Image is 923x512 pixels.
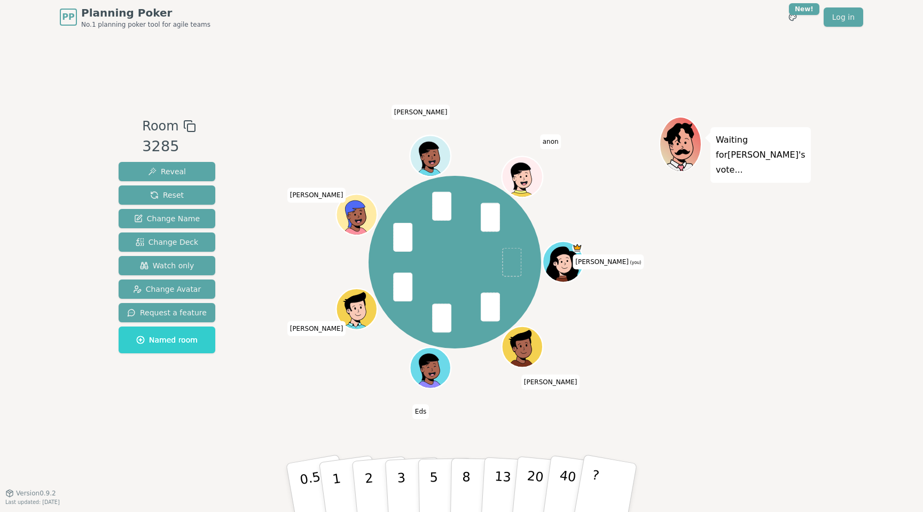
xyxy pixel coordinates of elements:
button: Reset [119,185,215,205]
span: Click to change your name [287,321,346,336]
div: 3285 [142,136,195,158]
button: Request a feature [119,303,215,322]
button: Change Deck [119,232,215,252]
span: Click to change your name [540,135,561,150]
span: Last updated: [DATE] [5,499,60,505]
span: Room [142,117,178,136]
p: Waiting for [PERSON_NAME] 's vote... [716,133,805,177]
span: Change Avatar [133,284,201,294]
span: Watch only [140,260,194,271]
button: Watch only [119,256,215,275]
span: Named room [136,335,198,345]
span: Reset [150,190,184,200]
span: Click to change your name [573,254,644,269]
span: Request a feature [127,307,207,318]
span: Reveal [148,166,186,177]
a: PPPlanning PokerNo.1 planning poker tool for agile teams [60,5,210,29]
a: Log in [824,7,863,27]
span: Click to change your name [392,105,450,120]
span: vanik is the host [573,243,583,253]
div: New! [789,3,819,15]
span: Click to change your name [287,188,346,203]
span: Click to change your name [412,405,429,420]
span: Click to change your name [521,375,580,390]
span: Change Name [134,213,200,224]
span: PP [62,11,74,24]
span: Planning Poker [81,5,210,20]
button: Named room [119,327,215,353]
span: Change Deck [136,237,198,247]
span: Version 0.9.2 [16,489,56,498]
span: No.1 planning poker tool for agile teams [81,20,210,29]
button: Version0.9.2 [5,489,56,498]
button: New! [783,7,802,27]
button: Reveal [119,162,215,181]
button: Change Avatar [119,280,215,299]
span: (you) [629,260,642,265]
button: Change Name [119,209,215,228]
button: Click to change your avatar [544,243,583,281]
